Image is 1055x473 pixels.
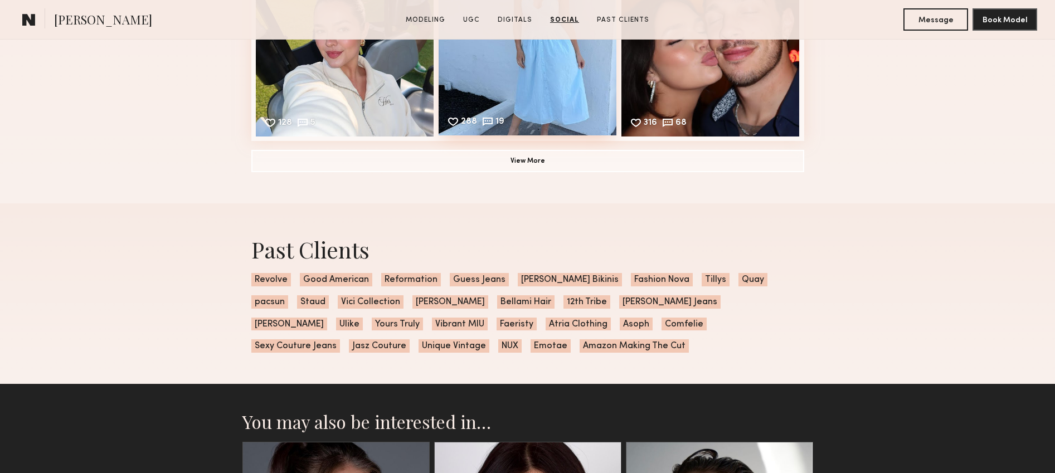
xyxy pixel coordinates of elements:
[372,318,423,331] span: Yours Truly
[242,411,813,433] h2: You may also be interested in…
[381,273,441,286] span: Reformation
[973,14,1037,24] a: Book Model
[493,15,537,25] a: Digitals
[662,318,707,331] span: Comfelie
[461,118,477,128] div: 288
[620,318,653,331] span: Asoph
[619,295,721,309] span: [PERSON_NAME] Jeans
[54,11,152,31] span: [PERSON_NAME]
[531,339,571,353] span: Emotae
[546,15,584,25] a: Social
[300,273,372,286] span: Good American
[495,118,504,128] div: 19
[401,15,450,25] a: Modeling
[498,339,522,353] span: NUX
[310,119,315,129] div: 5
[518,273,622,286] span: [PERSON_NAME] Bikinis
[546,318,611,331] span: Atria Clothing
[459,15,484,25] a: UGC
[644,119,657,129] div: 316
[251,150,804,172] button: View More
[349,339,410,353] span: Jasz Couture
[580,339,689,353] span: Amazon Making The Cut
[450,273,509,286] span: Guess Jeans
[497,318,537,331] span: Faeristy
[278,119,292,129] div: 128
[297,295,329,309] span: Staud
[738,273,767,286] span: Quay
[903,8,968,31] button: Message
[338,295,403,309] span: Vici Collection
[563,295,610,309] span: 12th Tribe
[631,273,693,286] span: Fashion Nova
[251,235,804,264] div: Past Clients
[251,273,291,286] span: Revolve
[432,318,488,331] span: Vibrant MIU
[251,339,340,353] span: Sexy Couture Jeans
[419,339,489,353] span: Unique Vintage
[675,119,687,129] div: 68
[251,318,327,331] span: [PERSON_NAME]
[702,273,730,286] span: Tillys
[973,8,1037,31] button: Book Model
[251,295,288,309] span: pacsun
[592,15,654,25] a: Past Clients
[497,295,555,309] span: Bellami Hair
[336,318,363,331] span: Ulike
[412,295,488,309] span: [PERSON_NAME]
